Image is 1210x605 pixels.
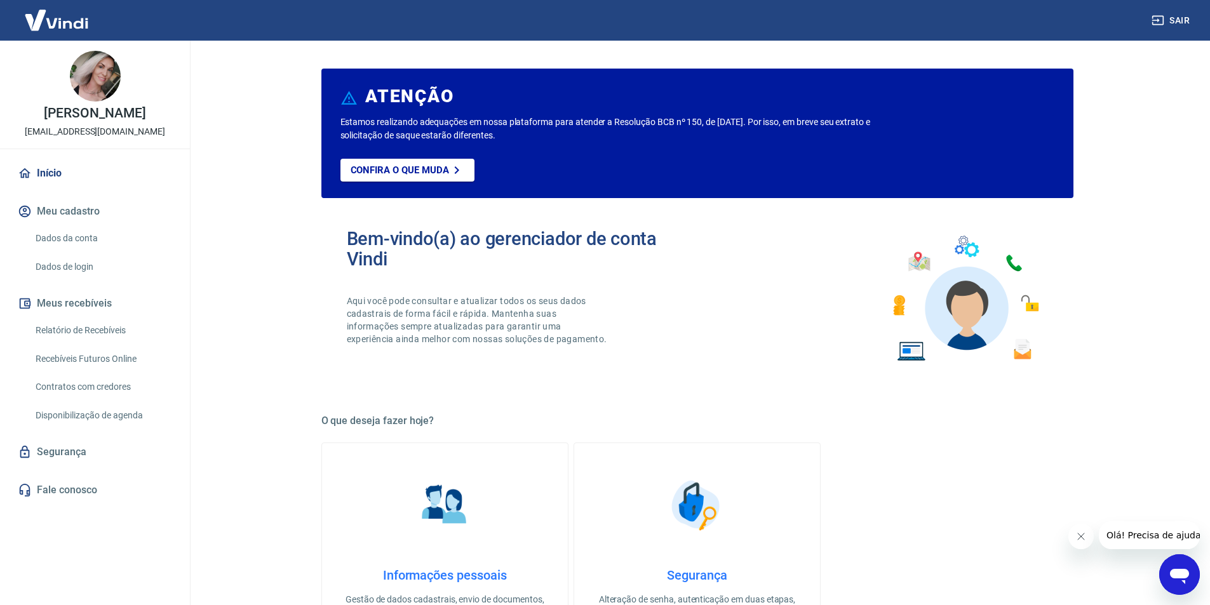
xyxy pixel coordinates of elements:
[44,107,145,120] p: [PERSON_NAME]
[15,476,175,504] a: Fale conosco
[595,568,800,583] h4: Segurança
[347,295,610,345] p: Aqui você pode consultar e atualizar todos os seus dados cadastrais de forma fácil e rápida. Mant...
[30,225,175,251] a: Dados da conta
[30,402,175,429] a: Disponibilização de agenda
[347,229,697,269] h2: Bem-vindo(a) ao gerenciador de conta Vindi
[413,474,476,537] img: Informações pessoais
[15,438,175,466] a: Segurança
[30,346,175,372] a: Recebíveis Futuros Online
[340,116,911,142] p: Estamos realizando adequações em nossa plataforma para atender a Resolução BCB nº 150, de [DATE]....
[1149,9,1195,32] button: Sair
[30,254,175,280] a: Dados de login
[8,9,107,19] span: Olá! Precisa de ajuda?
[342,568,548,583] h4: Informações pessoais
[70,51,121,102] img: f532d324-3b4e-406a-befb-920335ff8314.jpeg
[321,415,1073,427] h5: O que deseja fazer hoje?
[882,229,1048,369] img: Imagem de um avatar masculino com diversos icones exemplificando as funcionalidades do gerenciado...
[25,125,165,138] p: [EMAIL_ADDRESS][DOMAIN_NAME]
[15,197,175,225] button: Meu cadastro
[30,317,175,343] a: Relatório de Recebíveis
[1099,521,1200,549] iframe: Mensagem da empresa
[340,159,474,182] a: Confira o que muda
[1068,524,1094,549] iframe: Fechar mensagem
[15,289,175,317] button: Meus recebíveis
[665,474,729,537] img: Segurança
[351,164,449,176] p: Confira o que muda
[15,159,175,187] a: Início
[15,1,98,39] img: Vindi
[30,374,175,400] a: Contratos com credores
[365,90,454,103] h6: ATENÇÃO
[1159,554,1200,595] iframe: Botão para abrir a janela de mensagens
